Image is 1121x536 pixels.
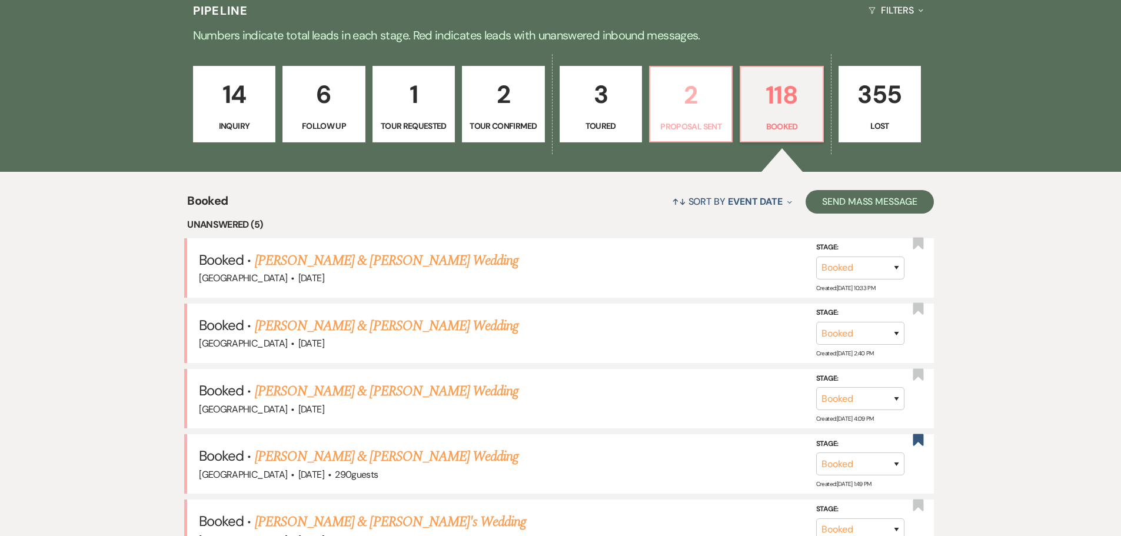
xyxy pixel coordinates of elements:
span: [GEOGRAPHIC_DATA] [199,403,287,415]
p: 3 [567,75,634,114]
a: [PERSON_NAME] & [PERSON_NAME]'s Wedding [255,511,527,532]
span: Created: [DATE] 2:40 PM [816,349,874,357]
label: Stage: [816,307,904,319]
span: Booked [199,251,244,269]
span: ↑↓ [672,195,686,208]
span: 290 guests [335,468,378,481]
a: 1Tour Requested [372,66,455,142]
a: 2Proposal Sent [649,66,733,142]
label: Stage: [816,438,904,451]
label: Stage: [816,503,904,516]
p: Tour Confirmed [470,119,537,132]
span: Booked [199,381,244,399]
p: Lost [846,119,913,132]
a: 14Inquiry [193,66,275,142]
p: 14 [201,75,268,114]
span: [DATE] [298,272,324,284]
p: 1 [380,75,447,114]
li: Unanswered (5) [187,217,934,232]
p: Follow Up [290,119,357,132]
span: Booked [187,192,228,217]
span: [DATE] [298,468,324,481]
p: 6 [290,75,357,114]
a: [PERSON_NAME] & [PERSON_NAME] Wedding [255,381,518,402]
p: Toured [567,119,634,132]
a: 355Lost [839,66,921,142]
a: 118Booked [740,66,823,142]
a: 3Toured [560,66,642,142]
a: [PERSON_NAME] & [PERSON_NAME] Wedding [255,250,518,271]
p: 2 [657,75,724,115]
p: Numbers indicate total leads in each stage. Red indicates leads with unanswered inbound messages. [137,26,984,45]
span: [GEOGRAPHIC_DATA] [199,468,287,481]
p: 355 [846,75,913,114]
span: Created: [DATE] 4:09 PM [816,415,874,422]
h3: Pipeline [193,2,248,19]
span: Booked [199,316,244,334]
span: [DATE] [298,337,324,349]
p: Booked [748,120,815,133]
span: Created: [DATE] 10:33 PM [816,284,875,292]
span: [GEOGRAPHIC_DATA] [199,272,287,284]
span: Created: [DATE] 1:49 PM [816,480,871,488]
button: Sort By Event Date [667,186,797,217]
span: [GEOGRAPHIC_DATA] [199,337,287,349]
label: Stage: [816,372,904,385]
a: [PERSON_NAME] & [PERSON_NAME] Wedding [255,446,518,467]
p: 2 [470,75,537,114]
span: Booked [199,447,244,465]
p: Tour Requested [380,119,447,132]
a: 2Tour Confirmed [462,66,544,142]
span: Event Date [728,195,783,208]
span: [DATE] [298,403,324,415]
a: [PERSON_NAME] & [PERSON_NAME] Wedding [255,315,518,337]
p: Proposal Sent [657,120,724,133]
p: Inquiry [201,119,268,132]
span: Booked [199,512,244,530]
button: Send Mass Message [806,190,934,214]
a: 6Follow Up [282,66,365,142]
p: 118 [748,75,815,115]
label: Stage: [816,241,904,254]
